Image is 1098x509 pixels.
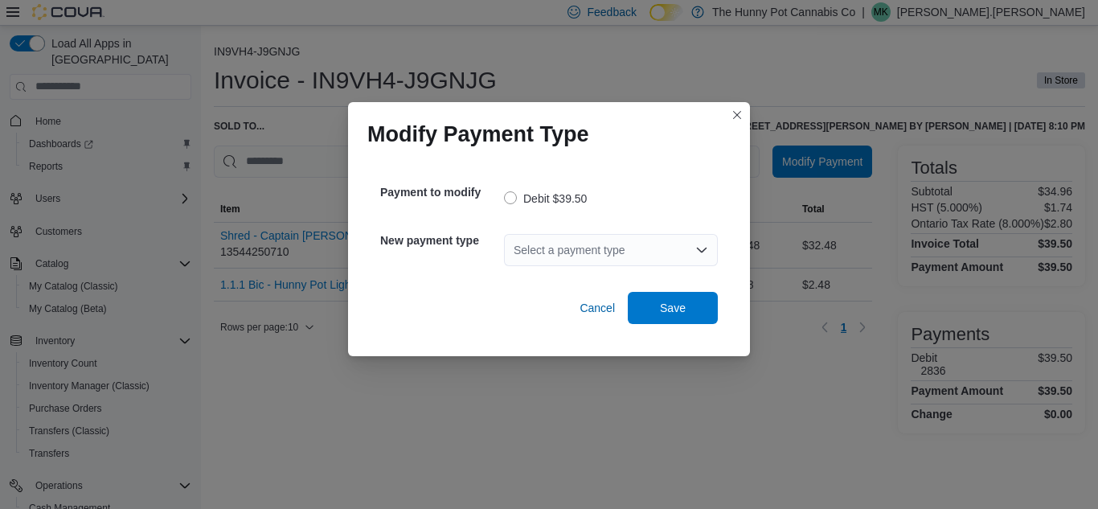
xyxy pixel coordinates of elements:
[504,189,587,208] label: Debit $39.50
[695,244,708,257] button: Open list of options
[380,176,501,208] h5: Payment to modify
[727,105,747,125] button: Closes this modal window
[367,121,589,147] h1: Modify Payment Type
[573,292,621,324] button: Cancel
[514,240,515,260] input: Accessible screen reader label
[660,300,686,316] span: Save
[580,300,615,316] span: Cancel
[380,224,501,257] h5: New payment type
[628,292,718,324] button: Save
